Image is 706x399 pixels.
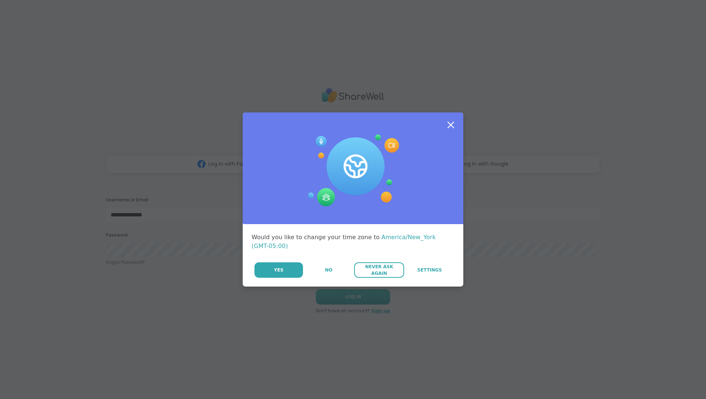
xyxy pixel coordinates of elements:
span: Never Ask Again [358,263,400,277]
span: Yes [274,267,284,273]
button: No [304,262,353,278]
button: Yes [254,262,303,278]
img: Session Experience [307,134,399,206]
div: Would you like to change your time zone to [252,233,454,251]
span: No [325,267,332,273]
span: Settings [417,267,442,273]
button: Never Ask Again [354,262,404,278]
span: America/New_York (GMT-05:00) [252,234,436,249]
a: Settings [405,262,454,278]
